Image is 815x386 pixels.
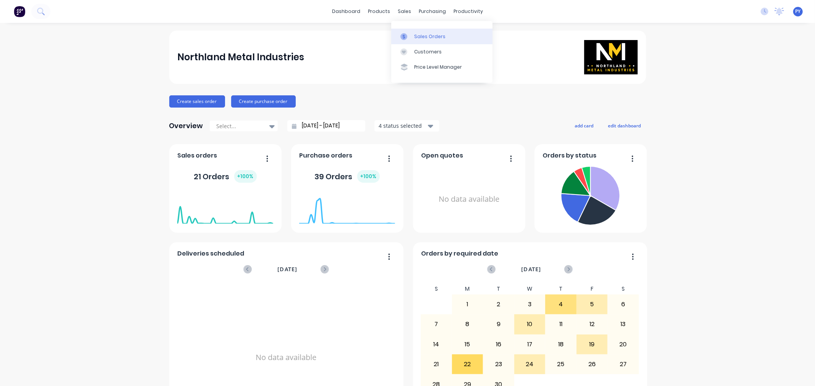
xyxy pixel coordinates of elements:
div: products [364,6,394,17]
div: 20 [608,335,638,354]
div: No data available [421,163,517,235]
div: 23 [483,355,514,374]
div: 16 [483,335,514,354]
div: 7 [421,315,452,334]
div: W [514,283,546,294]
img: Northland Metal Industries [584,40,638,74]
div: + 100 % [234,170,257,183]
span: Deliveries scheduled [177,249,244,258]
div: 15 [452,335,483,354]
button: add card [570,121,599,130]
div: 1 [452,295,483,314]
div: 27 [608,355,638,374]
button: 4 status selected [374,120,439,132]
div: S [421,283,452,294]
div: 5 [577,295,608,314]
button: Create sales order [169,95,225,108]
span: Orders by required date [421,249,498,258]
div: 24 [515,355,545,374]
div: Customers [414,48,442,55]
div: 4 [546,295,576,314]
a: Customers [391,44,493,60]
img: Factory [14,6,25,17]
div: 10 [515,315,545,334]
div: 21 Orders [194,170,257,183]
span: Open quotes [421,151,463,160]
div: Northland Metal Industries [177,50,304,65]
div: 8 [452,315,483,334]
div: T [483,283,514,294]
div: 3 [515,295,545,314]
div: 9 [483,315,514,334]
div: purchasing [415,6,450,17]
div: 14 [421,335,452,354]
div: 21 [421,355,452,374]
span: Orders by status [543,151,596,160]
span: [DATE] [521,265,541,273]
div: M [452,283,483,294]
div: 17 [515,335,545,354]
div: 2 [483,295,514,314]
div: 12 [577,315,608,334]
div: 13 [608,315,638,334]
div: Price Level Manager [414,64,462,71]
div: productivity [450,6,487,17]
span: [DATE] [277,265,297,273]
div: 18 [546,335,576,354]
div: 19 [577,335,608,354]
div: 4 status selected [379,122,427,130]
div: S [608,283,639,294]
span: Purchase orders [299,151,352,160]
div: 6 [608,295,638,314]
a: Sales Orders [391,29,493,44]
a: Price Level Manager [391,60,493,75]
span: PY [796,8,801,15]
button: edit dashboard [603,121,646,130]
div: Sales Orders [414,33,446,40]
button: Create purchase order [231,95,296,108]
div: F [577,283,608,294]
div: sales [394,6,415,17]
div: 39 Orders [315,170,380,183]
div: 22 [452,355,483,374]
div: 11 [546,315,576,334]
div: T [545,283,577,294]
span: Sales orders [177,151,217,160]
div: Overview [169,118,203,133]
div: 26 [577,355,608,374]
div: + 100 % [357,170,380,183]
a: dashboard [328,6,364,17]
div: 25 [546,355,576,374]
